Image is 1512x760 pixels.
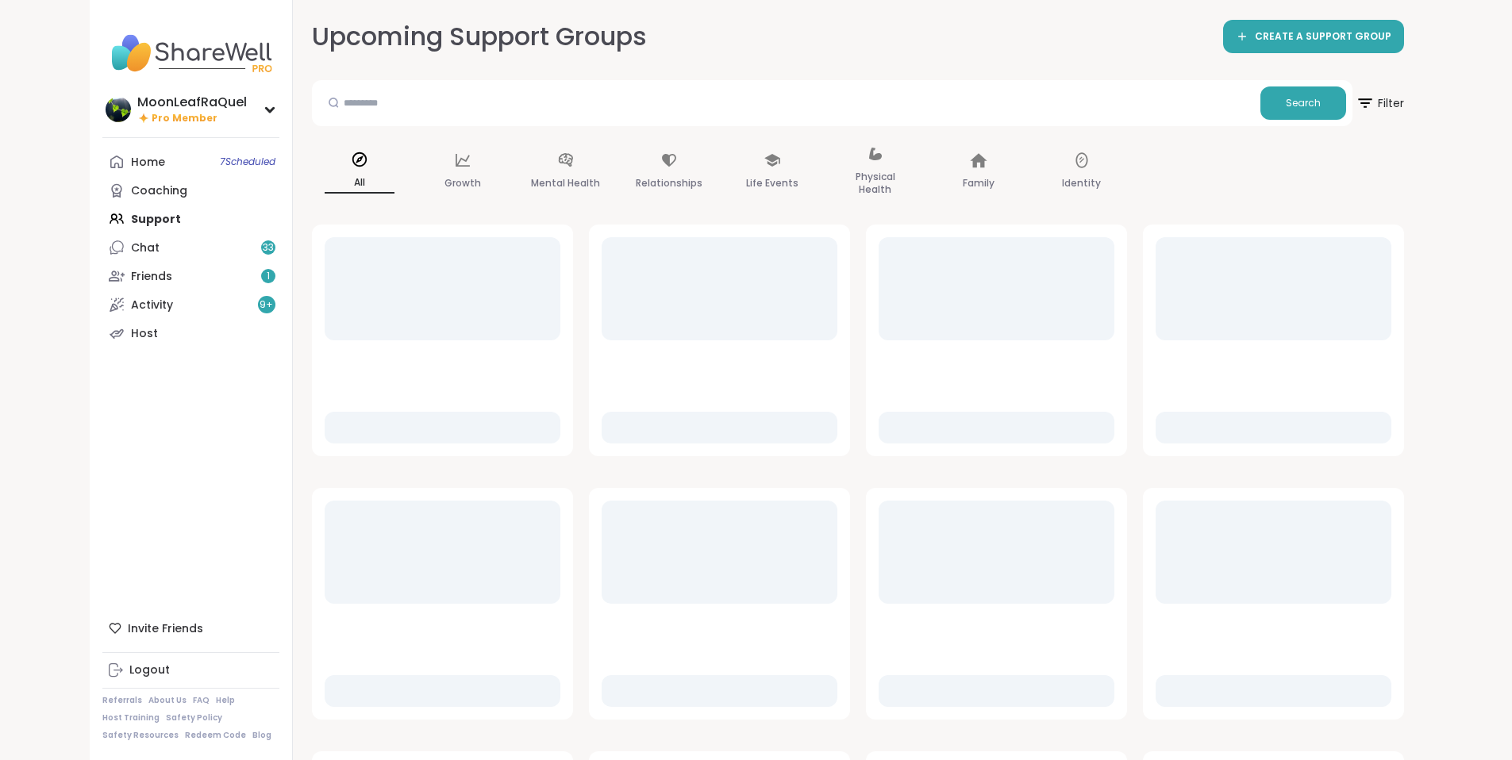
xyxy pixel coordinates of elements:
a: Blog [252,730,271,741]
a: Referrals [102,695,142,706]
a: Safety Resources [102,730,179,741]
a: Logout [102,656,279,685]
div: Logout [129,662,170,678]
p: Family [963,174,995,193]
button: Search [1260,86,1346,120]
p: Mental Health [531,174,600,193]
span: Pro Member [152,112,217,125]
div: Invite Friends [102,614,279,643]
a: Host Training [102,712,160,724]
div: Activity [131,297,173,313]
div: Friends [131,269,172,285]
a: Coaching [102,176,279,205]
div: Chat [131,240,160,256]
span: CREATE A SUPPORT GROUP [1255,30,1391,44]
p: Life Events [746,174,798,193]
div: Host [131,326,158,342]
div: Home [131,155,165,171]
a: Help [216,695,235,706]
h2: Upcoming Support Groups [312,19,647,55]
a: FAQ [193,695,210,706]
img: ShareWell Nav Logo [102,25,279,81]
p: All [325,173,394,194]
button: Filter [1356,80,1404,126]
a: Home7Scheduled [102,148,279,176]
p: Identity [1062,174,1101,193]
span: Filter [1356,84,1404,122]
a: CREATE A SUPPORT GROUP [1223,20,1404,53]
a: Activity9+ [102,290,279,319]
a: Redeem Code [185,730,246,741]
a: Safety Policy [166,712,222,724]
span: 7 Scheduled [220,155,275,168]
a: Chat33 [102,233,279,262]
span: 33 [263,241,274,255]
p: Relationships [636,174,702,193]
a: About Us [148,695,187,706]
p: Physical Health [841,167,910,199]
div: MoonLeafRaQuel [137,94,247,111]
span: Search [1286,96,1321,110]
div: Coaching [131,183,187,199]
a: Friends1 [102,262,279,290]
a: Host [102,319,279,347]
img: MoonLeafRaQuel [106,97,131,122]
p: Growth [444,174,481,193]
span: 1 [267,270,270,283]
span: 9 + [260,298,273,312]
